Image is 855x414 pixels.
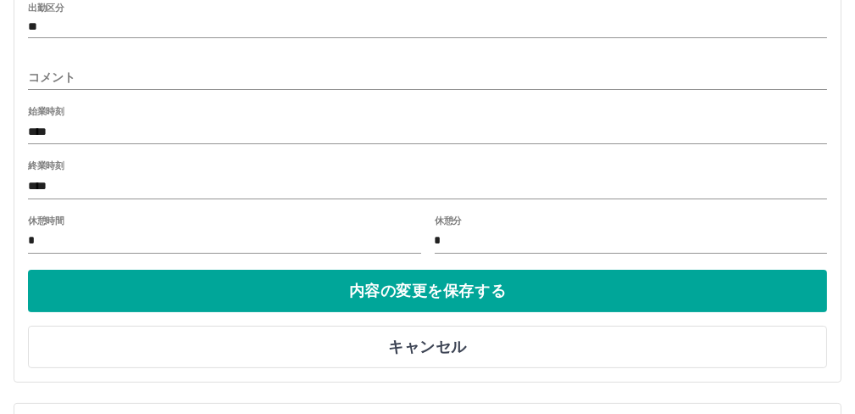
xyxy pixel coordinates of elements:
label: 休憩時間 [28,214,64,227]
button: 内容の変更を保存する [28,270,827,312]
label: 出勤区分 [28,2,64,14]
label: 休憩分 [435,214,462,227]
label: 終業時刻 [28,159,64,172]
label: 始業時刻 [28,105,64,118]
button: キャンセル [28,326,827,368]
